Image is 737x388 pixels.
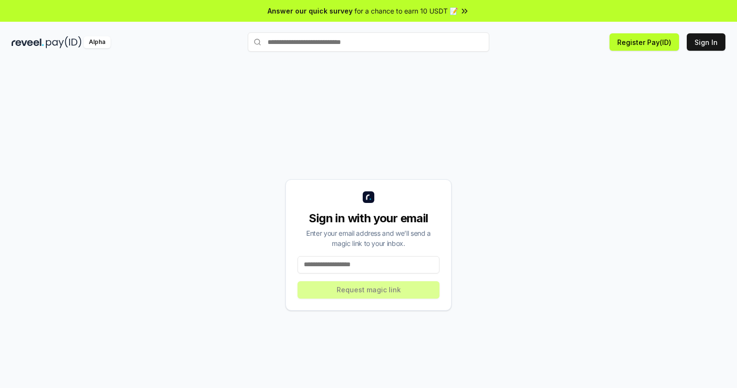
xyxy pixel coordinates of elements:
button: Sign In [687,33,725,51]
img: pay_id [46,36,82,48]
div: Enter your email address and we’ll send a magic link to your inbox. [298,228,439,248]
div: Sign in with your email [298,211,439,226]
span: Answer our quick survey [268,6,353,16]
span: for a chance to earn 10 USDT 📝 [354,6,458,16]
img: reveel_dark [12,36,44,48]
img: logo_small [363,191,374,203]
button: Register Pay(ID) [609,33,679,51]
div: Alpha [84,36,111,48]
